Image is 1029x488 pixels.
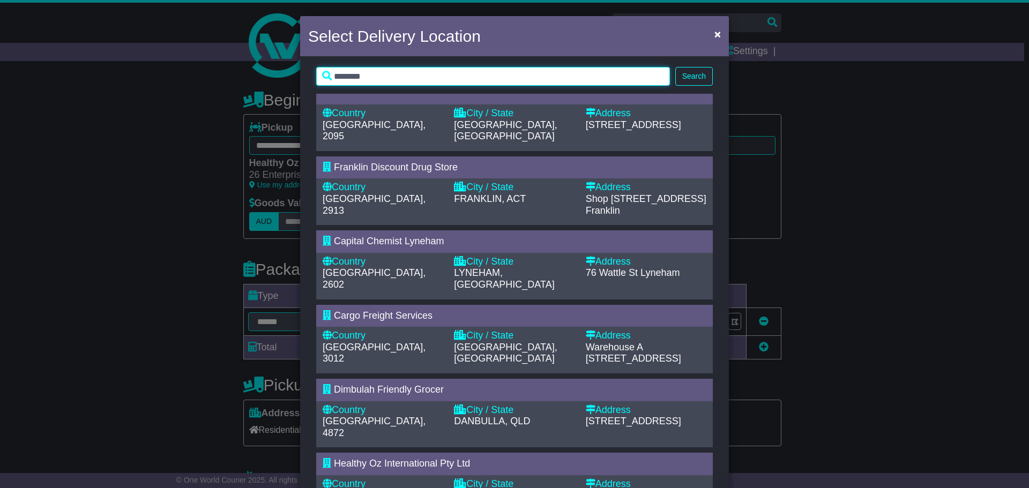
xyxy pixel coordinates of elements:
[334,236,444,246] span: Capital Chemist Lyneham
[714,28,721,40] span: ×
[323,342,426,364] span: [GEOGRAPHIC_DATA], 3012
[586,404,706,416] div: Address
[334,162,458,172] span: Franklin Discount Drug Store
[586,205,620,216] span: Franklin
[323,416,426,438] span: [GEOGRAPHIC_DATA], 4872
[323,119,426,142] span: [GEOGRAPHIC_DATA], 2095
[334,384,444,395] span: Dimbulah Friendly Grocer
[323,108,443,119] div: Country
[454,404,575,416] div: City / State
[454,267,554,290] span: LYNEHAM, [GEOGRAPHIC_DATA]
[454,416,530,426] span: DANBULLA, QLD
[323,267,426,290] span: [GEOGRAPHIC_DATA], 2602
[454,182,575,193] div: City / State
[586,267,638,278] span: 76 Wattle St
[308,24,481,48] h4: Select Delivery Location
[323,182,443,193] div: Country
[323,404,443,416] div: Country
[586,342,643,352] span: Warehouse A
[586,353,681,364] span: [STREET_ADDRESS]
[454,108,575,119] div: City / State
[586,182,706,193] div: Address
[454,119,557,142] span: [GEOGRAPHIC_DATA], [GEOGRAPHIC_DATA]
[323,330,443,342] div: Country
[454,330,575,342] div: City / State
[454,342,557,364] span: [GEOGRAPHIC_DATA], [GEOGRAPHIC_DATA]
[454,256,575,268] div: City / State
[334,310,433,321] span: Cargo Freight Services
[586,256,706,268] div: Address
[586,330,706,342] div: Address
[640,267,680,278] span: Lyneham
[586,119,681,130] span: [STREET_ADDRESS]
[334,458,470,469] span: Healthy Oz International Pty Ltd
[675,67,713,86] button: Search
[454,193,526,204] span: FRANKLIN, ACT
[709,23,726,45] button: Close
[586,108,706,119] div: Address
[586,193,706,204] span: Shop [STREET_ADDRESS]
[586,416,681,426] span: [STREET_ADDRESS]
[323,256,443,268] div: Country
[323,193,426,216] span: [GEOGRAPHIC_DATA], 2913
